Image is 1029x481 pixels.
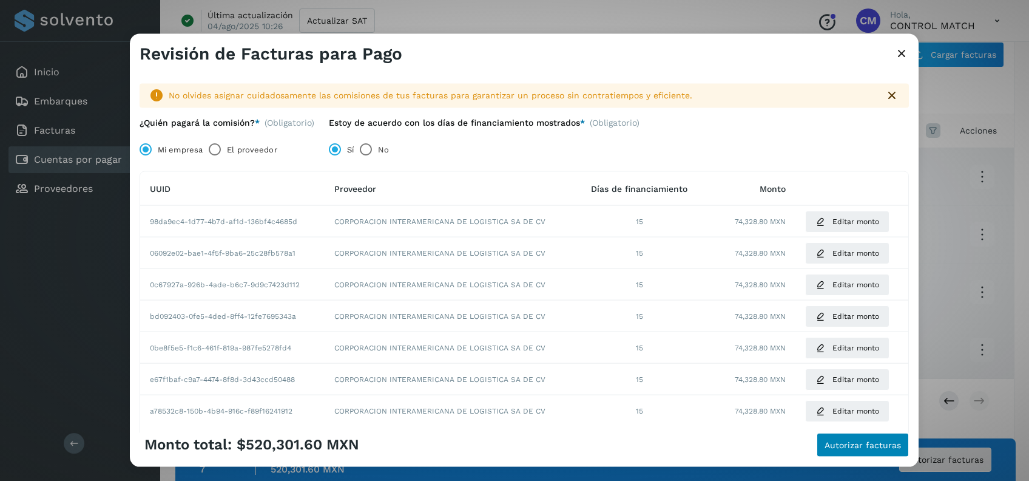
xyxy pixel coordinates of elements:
[325,364,576,395] td: CORPORACION INTERAMERICANA DE LOGISTICA SA DE CV
[735,216,786,227] span: 74,328.80 MXN
[805,210,889,232] button: Editar monto
[805,336,889,358] button: Editar monto
[227,137,277,162] label: El proveedor
[576,237,703,269] td: 15
[158,137,203,162] label: Mi empresa
[378,137,389,162] label: No
[576,206,703,237] td: 15
[735,310,786,321] span: 74,328.80 MXN
[832,342,879,353] span: Editar monto
[347,137,354,162] label: Sí
[325,269,576,301] td: CORPORACION INTERAMERICANA DE LOGISTICA SA DE CV
[805,273,889,295] button: Editar monto
[140,237,325,269] td: 06092e02-bae1-4f5f-9ba6-25c28fb578a1
[329,117,585,128] label: Estoy de acuerdo con los días de financiamiento mostrados
[735,279,786,290] span: 74,328.80 MXN
[140,206,325,237] td: 98da9ec4-1d77-4b7d-af1d-136bf4c4685d
[832,216,879,227] span: Editar monto
[825,440,901,449] span: Autorizar facturas
[325,206,576,237] td: CORPORACION INTERAMERICANA DE LOGISTICA SA DE CV
[805,242,889,264] button: Editar monto
[805,368,889,390] button: Editar monto
[140,117,260,128] label: ¿Quién pagará la comisión?
[140,44,402,64] h3: Revisión de Facturas para Pago
[325,395,576,427] td: CORPORACION INTERAMERICANA DE LOGISTICA SA DE CV
[590,117,639,132] span: (Obligatorio)
[591,183,687,193] span: Días de financiamiento
[325,237,576,269] td: CORPORACION INTERAMERICANA DE LOGISTICA SA DE CV
[832,374,879,384] span: Editar monto
[735,374,786,384] span: 74,328.80 MXN
[576,301,703,332] td: 15
[576,395,703,427] td: 15
[735,247,786,258] span: 74,328.80 MXN
[576,269,703,301] td: 15
[576,364,703,395] td: 15
[735,342,786,353] span: 74,328.80 MXN
[140,395,325,427] td: a78532c8-150b-4b94-916c-f89f16241912
[237,436,359,454] span: $520,301.60 MXN
[832,247,879,258] span: Editar monto
[817,432,909,457] button: Autorizar facturas
[760,183,786,193] span: Monto
[140,301,325,332] td: bd092403-0fe5-4ded-8ff4-12fe7695343a
[805,305,889,327] button: Editar monto
[805,400,889,422] button: Editar monto
[140,364,325,395] td: e67f1baf-c9a7-4474-8f8d-3d43ccd50488
[140,269,325,301] td: 0c67927a-926b-4ade-b6c7-9d9c7423d112
[150,183,170,193] span: UUID
[832,310,879,321] span: Editar monto
[832,279,879,290] span: Editar monto
[325,301,576,332] td: CORPORACION INTERAMERICANA DE LOGISTICA SA DE CV
[140,332,325,364] td: 0be8f5e5-f1c6-461f-819a-987fe5278fd4
[334,183,376,193] span: Proveedor
[169,89,875,102] div: No olvides asignar cuidadosamente las comisiones de tus facturas para garantizar un proceso sin c...
[832,406,879,417] span: Editar monto
[735,406,786,417] span: 74,328.80 MXN
[576,332,703,364] td: 15
[265,117,314,128] span: (Obligatorio)
[144,436,232,454] span: Monto total:
[325,332,576,364] td: CORPORACION INTERAMERICANA DE LOGISTICA SA DE CV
